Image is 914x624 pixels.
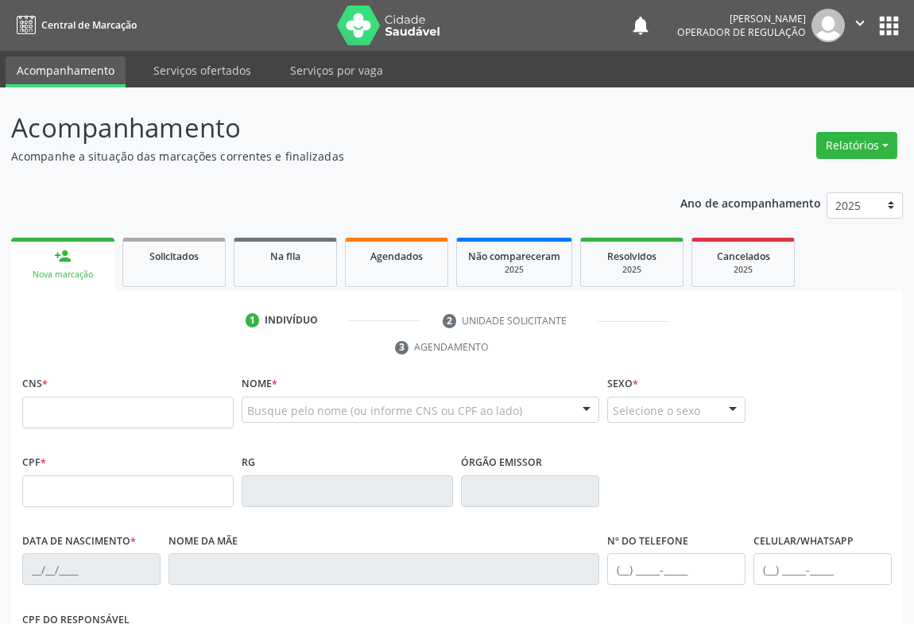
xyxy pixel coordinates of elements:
button: apps [875,12,903,40]
span: Central de Marcação [41,18,137,32]
p: Acompanhamento [11,108,635,148]
span: Resolvidos [607,250,656,263]
img: img [811,9,845,42]
a: Acompanhamento [6,56,126,87]
input: (__) _____-_____ [607,553,746,585]
label: Sexo [607,372,638,397]
span: Agendados [370,250,423,263]
a: Serviços por vaga [279,56,394,84]
input: (__) _____-_____ [753,553,892,585]
label: Celular/WhatsApp [753,529,854,554]
button: notifications [629,14,652,37]
div: 1 [246,313,260,328]
button: Relatórios [816,132,897,159]
div: [PERSON_NAME] [677,12,806,25]
label: Nº do Telefone [607,529,688,554]
div: 2025 [592,264,672,276]
label: Órgão emissor [461,451,542,475]
label: CPF [22,451,46,475]
label: Nome da mãe [168,529,238,554]
span: Solicitados [149,250,199,263]
p: Acompanhe a situação das marcações correntes e finalizadas [11,148,635,165]
label: Nome [242,372,277,397]
div: Nova marcação [22,269,103,281]
span: Não compareceram [468,250,560,263]
span: Na fila [270,250,300,263]
div: 2025 [703,264,783,276]
a: Central de Marcação [11,12,137,38]
button:  [845,9,875,42]
span: Cancelados [717,250,770,263]
div: Indivíduo [265,313,318,328]
label: CNS [22,372,48,397]
label: Data de nascimento [22,529,136,554]
a: Serviços ofertados [142,56,262,84]
i:  [851,14,869,32]
span: Selecione o sexo [613,402,700,419]
span: Busque pelo nome (ou informe CNS ou CPF ao lado) [247,402,522,419]
input: __/__/____ [22,553,161,585]
div: 2025 [468,264,560,276]
div: person_add [54,247,72,265]
label: RG [242,451,255,475]
p: Ano de acompanhamento [680,192,821,212]
span: Operador de regulação [677,25,806,39]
